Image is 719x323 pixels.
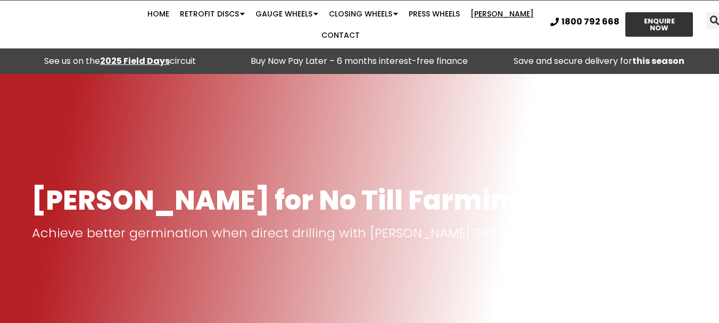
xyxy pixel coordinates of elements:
[139,3,542,46] nav: Menu
[142,3,175,24] a: Home
[316,24,365,46] a: Contact
[324,3,403,24] a: Closing Wheels
[245,54,474,69] p: Buy Now Pay Later – 6 months interest-free finance
[485,54,714,69] p: Save and secure delivery for
[625,12,693,37] a: ENQUIRE NOW
[250,3,324,24] a: Gauge Wheels
[635,18,684,31] span: ENQUIRE NOW
[561,18,619,26] span: 1800 792 668
[465,3,539,24] a: [PERSON_NAME]
[5,54,234,69] div: See us on the circuit
[632,55,684,67] strong: this season
[175,3,250,24] a: Retrofit Discs
[550,18,619,26] a: 1800 792 668
[403,3,465,24] a: Press Wheels
[32,226,687,241] p: Achieve better germination when direct drilling with [PERSON_NAME] Seeder Bar Tines
[32,186,687,215] h1: [PERSON_NAME] for No Till Farming
[100,55,170,67] a: 2025 Field Days
[32,8,138,41] img: Ryan NT logo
